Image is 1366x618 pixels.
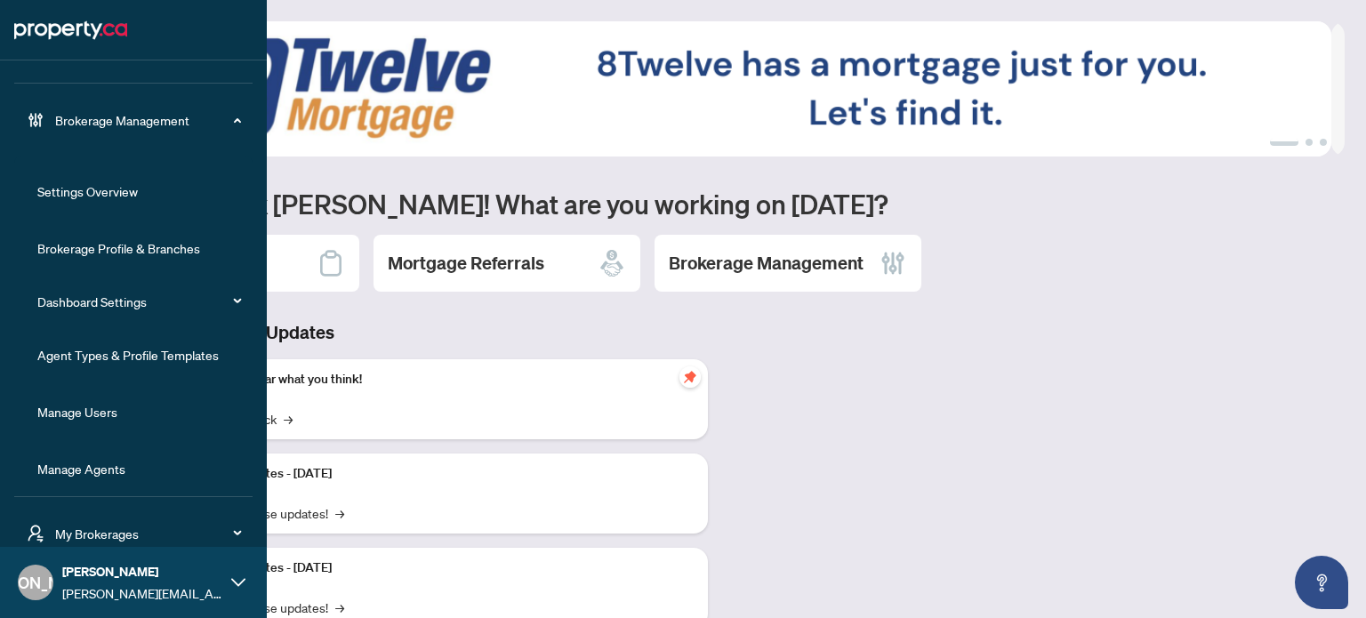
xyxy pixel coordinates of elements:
a: Settings Overview [37,183,138,199]
p: Platform Updates - [DATE] [187,464,694,484]
h2: Mortgage Referrals [388,251,544,276]
p: We want to hear what you think! [187,370,694,389]
span: → [335,503,344,523]
span: [PERSON_NAME][EMAIL_ADDRESS][DOMAIN_NAME] [62,583,222,603]
button: 1 [1270,139,1298,146]
h3: Brokerage & Industry Updates [92,320,708,345]
span: Brokerage Management [55,110,240,130]
a: Agent Types & Profile Templates [37,347,219,363]
p: Platform Updates - [DATE] [187,558,694,578]
a: Manage Agents [37,461,125,477]
button: 3 [1320,139,1327,146]
h1: Welcome back [PERSON_NAME]! What are you working on [DATE]? [92,187,1345,221]
span: pushpin [679,366,701,388]
span: → [284,409,293,429]
img: Slide 0 [92,21,1331,157]
span: My Brokerages [55,524,240,543]
img: logo [14,16,127,44]
span: [PERSON_NAME] [62,562,222,582]
span: → [335,598,344,617]
span: user-switch [27,525,44,542]
h2: Brokerage Management [669,251,864,276]
a: Brokerage Profile & Branches [37,240,200,256]
button: 2 [1306,139,1313,146]
a: Dashboard Settings [37,293,147,309]
a: Manage Users [37,404,117,420]
button: Open asap [1295,556,1348,609]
